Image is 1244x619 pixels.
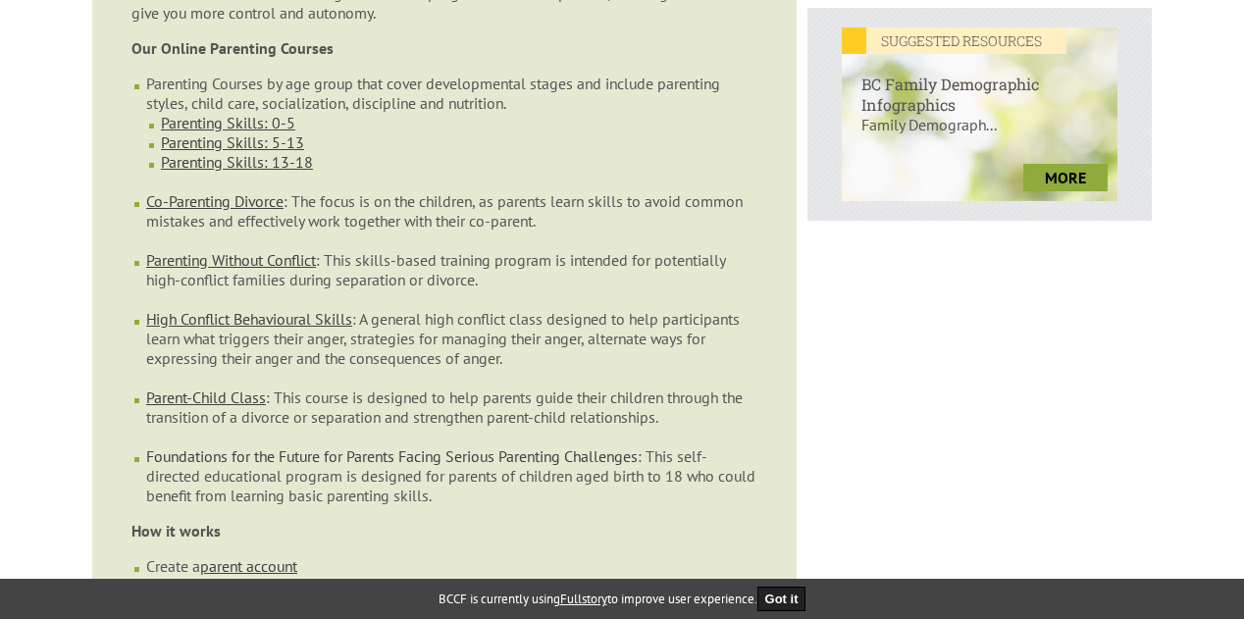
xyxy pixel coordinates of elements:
em: SUGGESTED RESOURCES [842,27,1066,54]
a: Parent-Child Class [146,387,266,407]
a: Co-Parenting Divorce [146,191,284,211]
li: : A general high conflict class designed to help participants learn what triggers their anger, st... [146,309,757,387]
li: Register for an online parenting program on our [146,576,757,595]
a: Parenting Skills: 0-5 [161,113,295,132]
li: : This self-directed educational program is designed for parents of children aged birth to 18 who... [146,446,757,505]
a: Foundations for the Future for Parents Facing Serious Parenting Challenges [146,446,638,466]
button: Got it [757,587,806,611]
a: High Conflict Behavioural Skills [146,309,352,329]
strong: Our Online Parenting Courses [131,38,334,58]
li: : The focus is on the children, as parents learn skills to avoid common mistakes and effectively ... [146,191,757,250]
a: Parenting Skills: 5-13 [161,132,304,152]
strong: How it works [131,521,221,541]
a: parent account [200,556,297,576]
a: Parenting Skills: 13-18 [161,152,313,172]
li: Parenting Courses by age group that cover developmental stages and include parenting styles, chil... [146,74,757,191]
li: : This skills-based training program is intended for potentially high-conflict families during se... [146,250,757,309]
li: Create a [146,556,757,576]
p: Family Demograph... [842,115,1117,154]
a: training page [460,576,547,595]
a: more [1023,164,1108,191]
h6: BC Family Demographic Infographics [842,54,1117,115]
a: Parenting Without Conflict [146,250,316,270]
li: : This course is designed to help parents guide their children through the transition of a divorc... [146,387,757,446]
a: Fullstory [560,591,607,607]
